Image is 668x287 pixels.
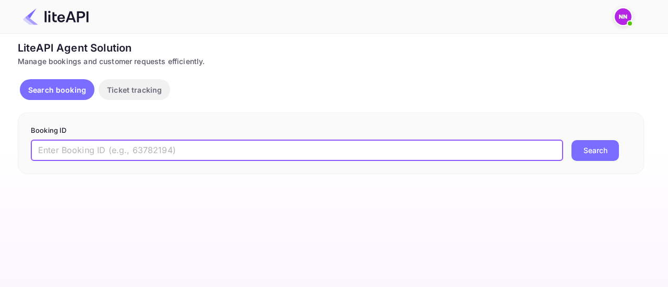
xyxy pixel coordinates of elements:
div: LiteAPI Agent Solution [18,40,644,56]
p: Ticket tracking [107,84,162,95]
img: N/A N/A [615,8,631,25]
img: LiteAPI Logo [23,8,89,25]
p: Booking ID [31,126,631,136]
div: Manage bookings and customer requests efficiently. [18,56,644,67]
p: Search booking [28,84,86,95]
input: Enter Booking ID (e.g., 63782194) [31,140,563,161]
button: Search [571,140,619,161]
